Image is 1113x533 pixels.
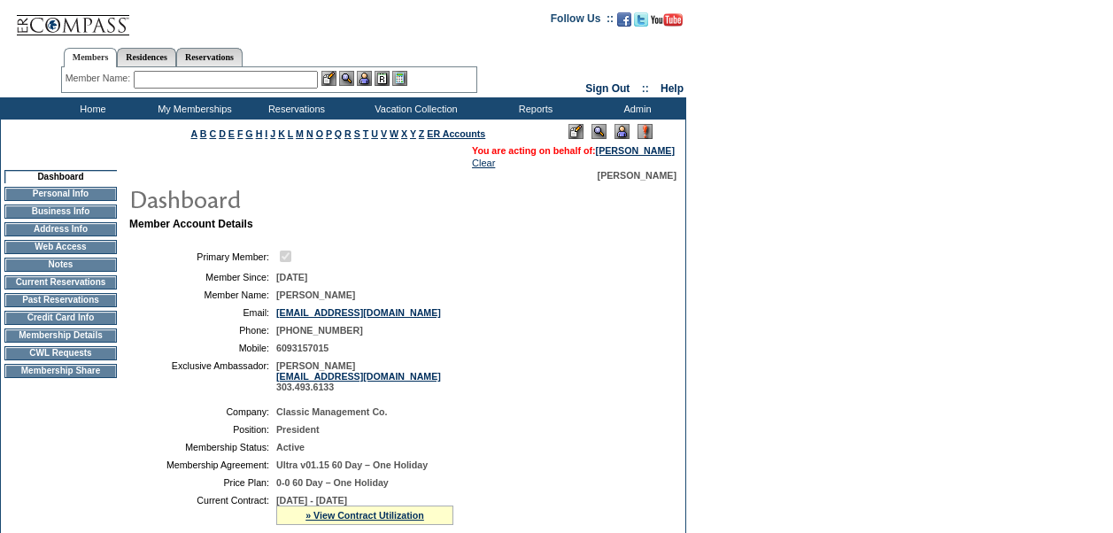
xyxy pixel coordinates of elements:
td: Phone: [136,325,269,336]
img: Log Concern/Member Elevation [638,124,653,139]
span: President [276,424,320,435]
a: R [344,128,352,139]
a: M [296,128,304,139]
td: Address Info [4,222,117,236]
div: Member Name: [66,71,134,86]
span: 6093157015 [276,343,328,353]
a: L [288,128,293,139]
a: ER Accounts [427,128,485,139]
td: Membership Share [4,364,117,378]
img: Subscribe to our YouTube Channel [651,13,683,27]
a: [PERSON_NAME] [596,145,675,156]
td: My Memberships [142,97,243,120]
td: Reservations [243,97,345,120]
td: Notes [4,258,117,272]
span: [DATE] - [DATE] [276,495,347,506]
a: A [191,128,197,139]
img: Edit Mode [568,124,584,139]
a: Reservations [176,48,243,66]
a: O [316,128,323,139]
a: D [219,128,226,139]
a: Z [419,128,425,139]
td: Admin [584,97,686,120]
td: Mobile: [136,343,269,353]
img: Reservations [375,71,390,86]
a: B [200,128,207,139]
a: [EMAIL_ADDRESS][DOMAIN_NAME] [276,371,441,382]
img: View [339,71,354,86]
img: Become our fan on Facebook [617,12,631,27]
td: Follow Us :: [551,11,614,32]
a: W [390,128,398,139]
a: Clear [472,158,495,168]
span: [DATE] [276,272,307,282]
img: pgTtlDashboard.gif [128,181,483,216]
img: b_calculator.gif [392,71,407,86]
td: Position: [136,424,269,435]
td: Membership Details [4,328,117,343]
td: Email: [136,307,269,318]
a: N [306,128,313,139]
a: » View Contract Utilization [305,510,424,521]
td: CWL Requests [4,346,117,360]
td: Vacation Collection [345,97,483,120]
a: I [265,128,267,139]
a: Y [410,128,416,139]
span: Classic Management Co. [276,406,388,417]
a: Become our fan on Facebook [617,18,631,28]
td: Company: [136,406,269,417]
span: [PERSON_NAME] [598,170,676,181]
td: Primary Member: [136,248,269,265]
td: Member Name: [136,290,269,300]
a: Help [661,82,684,95]
td: Credit Card Info [4,311,117,325]
b: Member Account Details [129,218,253,230]
a: F [237,128,243,139]
span: [PERSON_NAME] [276,290,355,300]
img: Follow us on Twitter [634,12,648,27]
td: Membership Status: [136,442,269,452]
td: Home [40,97,142,120]
td: Current Contract: [136,495,269,525]
a: K [278,128,285,139]
img: Impersonate [614,124,630,139]
td: Member Since: [136,272,269,282]
a: E [228,128,235,139]
a: P [326,128,332,139]
a: Members [64,48,118,67]
a: Follow us on Twitter [634,18,648,28]
a: J [270,128,275,139]
a: Q [335,128,342,139]
img: View Mode [591,124,607,139]
td: Business Info [4,205,117,219]
span: [PERSON_NAME] 303.493.6133 [276,360,441,392]
a: H [256,128,263,139]
span: Active [276,442,305,452]
a: G [245,128,252,139]
a: U [371,128,378,139]
span: :: [642,82,649,95]
td: Price Plan: [136,477,269,488]
span: [PHONE_NUMBER] [276,325,363,336]
td: Membership Agreement: [136,460,269,470]
img: Impersonate [357,71,372,86]
td: Web Access [4,240,117,254]
a: Subscribe to our YouTube Channel [651,18,683,28]
td: Dashboard [4,170,117,183]
td: Reports [483,97,584,120]
a: T [363,128,369,139]
img: b_edit.gif [321,71,336,86]
a: S [354,128,360,139]
a: V [381,128,387,139]
span: 0-0 60 Day – One Holiday [276,477,389,488]
td: Exclusive Ambassador: [136,360,269,392]
span: Ultra v01.15 60 Day – One Holiday [276,460,428,470]
td: Current Reservations [4,275,117,290]
a: C [209,128,216,139]
span: You are acting on behalf of: [472,145,675,156]
a: Sign Out [585,82,630,95]
td: Personal Info [4,187,117,201]
a: [EMAIL_ADDRESS][DOMAIN_NAME] [276,307,441,318]
td: Past Reservations [4,293,117,307]
a: X [401,128,407,139]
